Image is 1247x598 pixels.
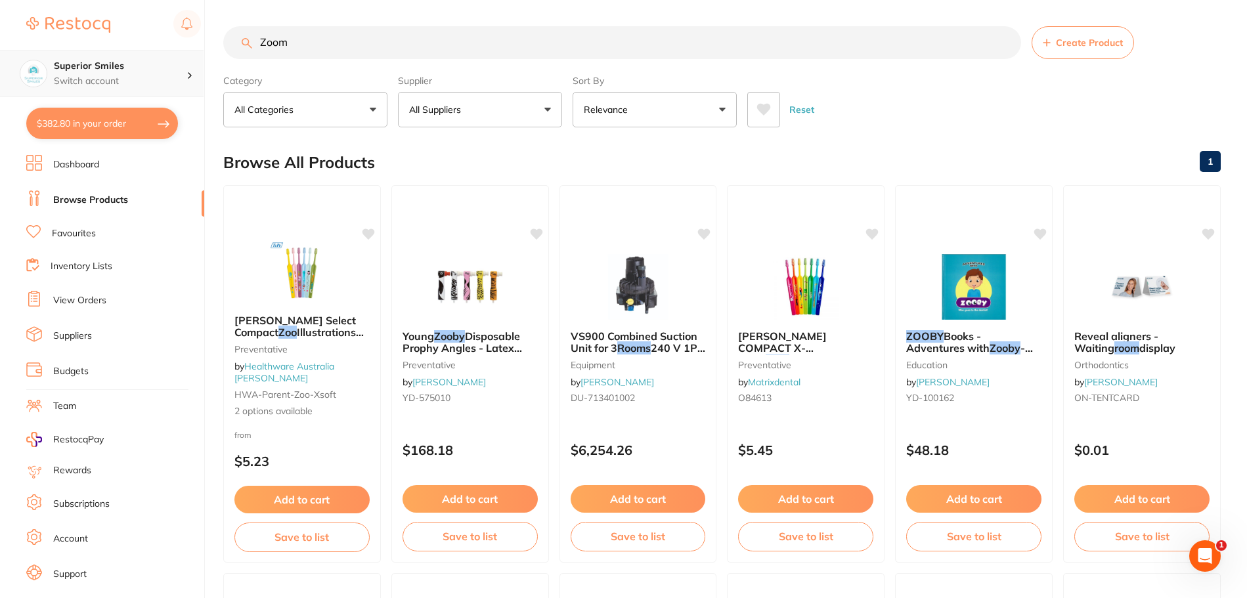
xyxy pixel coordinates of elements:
small: Preventative [234,344,370,354]
span: YD-575010 [403,392,450,404]
a: Team [53,400,76,413]
span: 1 [1216,540,1227,551]
iframe: Intercom live chat [1189,540,1221,572]
span: by [906,376,990,388]
a: Matrixdental [748,376,800,388]
em: Rooms [617,341,651,354]
button: Save to list [906,522,1041,551]
b: Young Zooby Disposable Prophy Angles - Latex Free, 100-Pack [403,330,538,354]
img: Superior Smiles [20,60,47,87]
button: Add to cart [571,485,706,513]
p: $0.01 [1074,442,1210,458]
span: RestocqPay [53,433,104,446]
a: Rewards [53,464,91,477]
a: [PERSON_NAME] [412,376,486,388]
em: ZOOBY [906,330,944,343]
img: Restocq Logo [26,17,110,33]
span: 2 options available [234,405,370,418]
a: Browse Products [53,194,128,207]
img: TEPE COMPACT X-SOFT ZOO ILLUSTRATION Toothbrush (1) [763,254,848,320]
span: by [234,360,334,384]
button: Add to cart [738,485,873,513]
a: Support [53,568,87,581]
b: TePe Select Compact Zoo Illustrations Extra Soft Toothbrush [234,314,370,339]
span: O84613 [738,392,772,404]
a: View Orders [53,294,106,307]
button: All Suppliers [398,92,562,127]
button: Add to cart [403,485,538,513]
a: Account [53,532,88,545]
button: Reset [785,92,818,127]
span: by [571,376,654,388]
em: Zooby [990,341,1020,354]
p: All Suppliers [409,103,466,116]
button: Save to list [403,522,538,551]
label: Sort By [573,75,737,87]
b: VS900 Combined Suction Unit for 3 Rooms 240 V 1P EN MEL [571,330,706,354]
span: by [738,376,800,388]
button: Add to cart [906,485,1041,513]
span: ILLUSTRATION Toothbrush (1) [738,354,866,379]
a: Budgets [53,365,89,378]
span: DU-713401002 [571,392,635,404]
button: $382.80 in your order [26,108,178,139]
a: 1 [1200,148,1221,175]
span: ON-TENTCARD [1074,392,1139,404]
span: [PERSON_NAME] COMPACT X-SOFT [738,330,827,367]
a: [PERSON_NAME] [1084,376,1158,388]
button: Save to list [1074,522,1210,551]
span: Create Product [1056,37,1123,48]
a: [PERSON_NAME] [916,376,990,388]
b: Reveal aligners - Waiting room display [1074,330,1210,354]
span: VS900 Combined Suction Unit for 3 [571,330,697,354]
small: equipment [571,360,706,370]
em: Zoo [278,326,297,339]
button: Save to list [234,523,370,551]
a: Restocq Logo [26,10,110,40]
b: ZOOBY Books - Adventures with Zooby - Max Goes to the Dentist [906,330,1041,354]
img: ZOOBY Books - Adventures with Zooby - Max Goes to the Dentist [931,254,1017,320]
span: YD-100162 [906,392,954,404]
a: Favourites [52,227,96,240]
p: $168.18 [403,442,538,458]
img: VS900 Combined Suction Unit for 3 Rooms 240 V 1P EN MEL [596,254,681,320]
a: Dashboard [53,158,99,171]
img: Reveal aligners - Waiting room display [1099,254,1185,320]
p: $5.45 [738,442,873,458]
em: room [1114,341,1139,354]
a: Suppliers [53,330,92,343]
a: RestocqPay [26,432,104,447]
button: All Categories [223,92,387,127]
span: display [1139,341,1175,354]
button: Add to cart [234,486,370,513]
span: [PERSON_NAME] Select Compact [234,314,356,339]
small: preventative [738,360,873,370]
span: HWA-parent-zoo-xsoft [234,389,336,400]
button: Save to list [738,522,873,551]
input: Search Products [223,26,1021,59]
img: Young Zooby Disposable Prophy Angles - Latex Free, 100-Pack [427,254,513,320]
span: Illustrations Extra Soft Toothbrush [234,326,364,351]
button: Relevance [573,92,737,127]
button: Create Product [1032,26,1134,59]
img: RestocqPay [26,432,42,447]
img: TePe Select Compact Zoo Illustrations Extra Soft Toothbrush [259,238,345,304]
span: Young [403,330,434,343]
p: Switch account [54,75,186,88]
h2: Browse All Products [223,154,375,172]
small: education [906,360,1041,370]
p: $6,254.26 [571,442,706,458]
span: Disposable Prophy Angles - Latex Free, 100-Pack [403,330,522,367]
p: $5.23 [234,454,370,469]
a: Subscriptions [53,498,110,511]
p: Relevance [584,103,633,116]
span: by [1074,376,1158,388]
button: Add to cart [1074,485,1210,513]
small: preventative [403,360,538,370]
em: ZOO [766,354,789,367]
a: Inventory Lists [51,260,112,273]
label: Supplier [398,75,562,87]
button: Save to list [571,522,706,551]
a: Healthware Australia [PERSON_NAME] [234,360,334,384]
p: $48.18 [906,442,1041,458]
